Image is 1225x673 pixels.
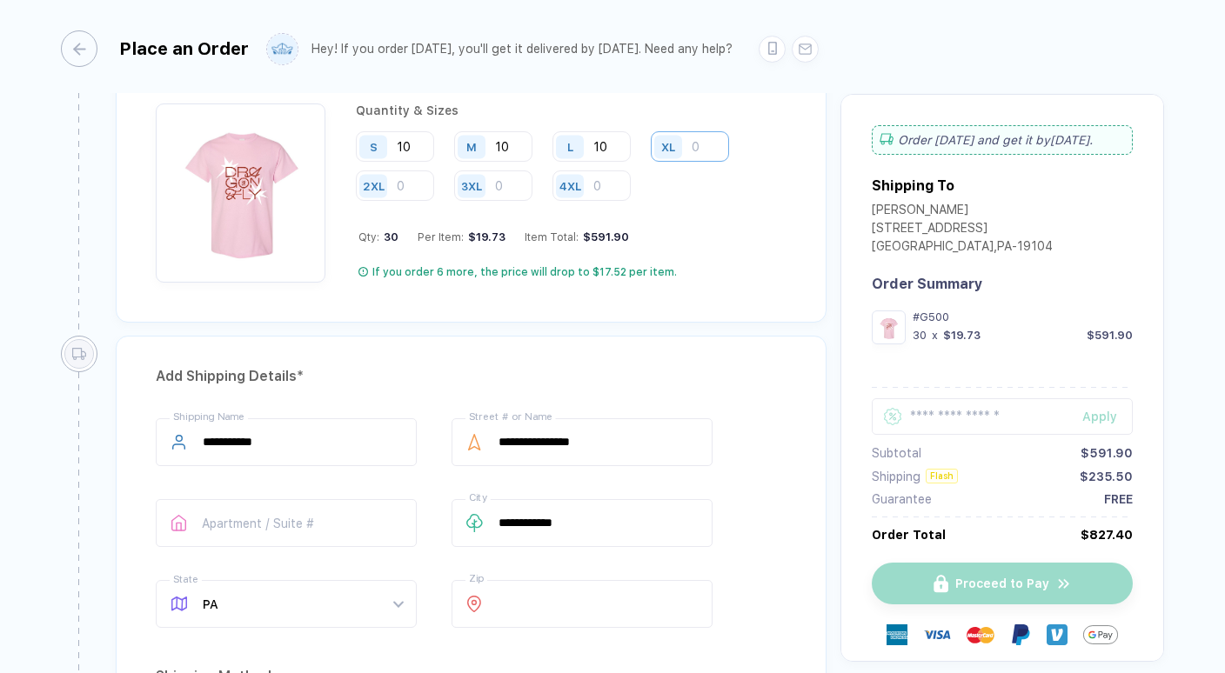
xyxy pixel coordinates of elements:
[203,581,403,627] span: PA
[464,230,505,243] div: $19.73
[930,329,940,342] div: x
[461,179,482,192] div: 3XL
[1061,398,1133,435] button: Apply
[267,34,298,64] img: user profile
[872,239,1053,257] div: [GEOGRAPHIC_DATA] , PA - 19104
[379,230,398,243] span: 30
[1081,528,1133,542] div: $827.40
[466,140,477,153] div: M
[525,230,629,243] div: Item Total:
[872,492,932,506] div: Guarantee
[418,230,505,243] div: Per Item:
[661,140,675,153] div: XL
[872,125,1133,155] div: Order [DATE] and get it by [DATE] .
[164,112,317,264] img: dce6d5dc-e4f6-48e2-9978-6a937511b1b6_nt_front_1756979593546.jpg
[579,230,629,243] div: $591.90
[559,179,581,192] div: 4XL
[876,315,901,340] img: dce6d5dc-e4f6-48e2-9978-6a937511b1b6_nt_front_1756979593546.jpg
[567,140,573,153] div: L
[1081,446,1133,460] div: $591.90
[1080,470,1133,483] div: $235.50
[913,329,927,342] div: 30
[967,621,994,649] img: master-card
[370,140,378,153] div: S
[943,329,981,342] div: $19.73
[923,621,951,649] img: visa
[872,177,954,194] div: Shipping To
[372,265,677,279] div: If you order 6 more, the price will drop to $17.52 per item.
[887,624,907,645] img: express
[872,528,946,542] div: Order Total
[1104,492,1133,506] div: FREE
[913,310,1133,323] div: #G500
[358,230,398,243] div: Qty:
[1087,329,1133,342] div: $591.90
[1083,617,1118,652] img: GPay
[1047,624,1068,645] img: Venmo
[1082,410,1133,423] div: Apply
[872,276,1133,292] div: Order Summary
[872,203,1053,221] div: [PERSON_NAME]
[119,38,249,59] div: Place an Order
[1010,624,1031,645] img: Paypal
[363,179,385,192] div: 2XL
[311,42,733,57] div: Hey! If you order [DATE], you'll get it delivered by [DATE]. Need any help?
[356,103,787,117] div: Quantity & Sizes
[156,363,787,390] div: Add Shipping Details
[872,470,920,483] div: Shipping
[926,469,958,483] div: Flash
[872,221,1053,239] div: [STREET_ADDRESS]
[872,446,921,460] div: Subtotal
